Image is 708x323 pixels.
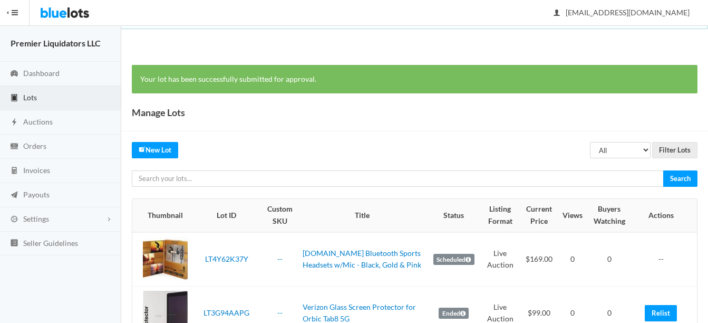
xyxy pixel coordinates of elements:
[481,232,520,287] td: Live Auction
[298,199,426,232] th: Title
[277,254,283,263] a: --
[587,199,632,232] th: Buyers Watching
[303,249,421,270] a: [DOMAIN_NAME] Bluetooth Sports Headsets w/Mic - Black, Gold & Pink
[23,166,50,175] span: Invoices
[587,232,632,287] td: 0
[632,199,697,232] th: Actions
[9,93,20,103] ion-icon: clipboard
[433,254,474,265] label: Scheduled
[132,142,178,158] a: createNew Lot
[481,199,520,232] th: Listing Format
[23,69,60,78] span: Dashboard
[551,8,562,18] ion-icon: person
[23,93,37,102] span: Lots
[520,199,559,232] th: Current Price
[439,308,469,319] label: Ended
[205,254,248,263] a: LT4Y62K37Y
[132,104,185,120] h1: Manage Lots
[9,191,20,201] ion-icon: paper plane
[9,239,20,249] ion-icon: list box
[9,69,20,79] ion-icon: speedometer
[139,146,146,153] ion-icon: create
[426,199,481,232] th: Status
[261,199,298,232] th: Custom SKU
[663,170,697,187] input: Search
[632,232,697,287] td: --
[23,190,50,199] span: Payouts
[23,239,78,248] span: Seller Guidelines
[520,232,559,287] td: $169.00
[192,199,261,232] th: Lot ID
[9,118,20,128] ion-icon: flash
[558,232,587,287] td: 0
[9,142,20,152] ion-icon: cash
[9,166,20,176] ion-icon: calculator
[9,215,20,225] ion-icon: cog
[203,308,249,317] a: LT3G94AAPG
[554,8,690,17] span: [EMAIL_ADDRESS][DOMAIN_NAME]
[11,38,101,48] strong: Premier Liquidators LLC
[140,73,689,85] p: Your lot has been successfully submitted for approval.
[132,199,192,232] th: Thumbnail
[23,214,49,223] span: Settings
[277,308,283,317] a: --
[652,142,697,158] input: Filter Lots
[645,305,677,321] a: Relist
[23,117,53,126] span: Auctions
[558,199,587,232] th: Views
[132,170,664,187] input: Search your lots...
[23,141,46,150] span: Orders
